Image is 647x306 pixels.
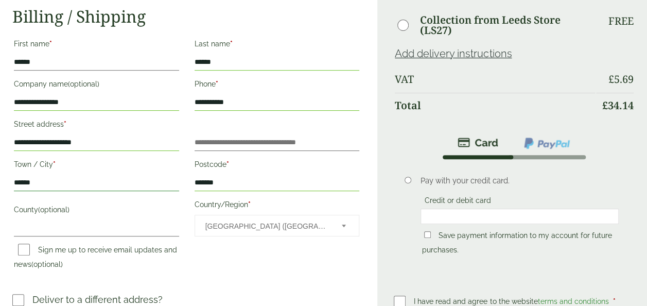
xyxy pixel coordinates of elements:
img: ppcp-gateway.png [523,137,571,150]
abbr: required [64,120,66,128]
span: I have read and agree to the website [414,297,610,305]
label: Company name [14,77,179,94]
abbr: required [216,80,218,88]
label: Sign me up to receive email updates and news [14,246,177,271]
label: Town / City [14,157,179,175]
label: First name [14,37,179,54]
label: Save payment information to my account for future purchases. [422,231,612,257]
span: (optional) [38,206,69,214]
a: terms and conditions [537,297,608,305]
abbr: required [230,40,233,48]
label: Collection from Leeds Store (LS27) [420,15,595,36]
input: Sign me up to receive email updates and news(optional) [18,244,30,256]
th: VAT [395,67,595,92]
label: Postcode [195,157,360,175]
span: £ [602,98,608,112]
label: County [14,202,179,220]
span: £ [608,72,614,86]
label: Credit or debit card [421,196,495,208]
span: Country/Region [195,215,360,236]
p: Pay with your credit card. [421,175,619,186]
label: Phone [195,77,360,94]
span: United Kingdom (UK) [205,215,328,237]
bdi: 5.69 [608,72,634,86]
h2: Billing / Shipping [12,7,361,26]
iframe: Secure card payment input frame [424,212,616,221]
img: stripe.png [458,137,498,149]
span: (optional) [68,80,99,88]
label: Street address [14,117,179,134]
abbr: required [53,160,56,168]
abbr: required [49,40,52,48]
label: Country/Region [195,197,360,215]
bdi: 34.14 [602,98,634,112]
label: Last name [195,37,360,54]
a: Add delivery instructions [395,47,512,60]
abbr: required [226,160,229,168]
span: (optional) [31,260,63,268]
th: Total [395,93,595,118]
abbr: required [248,200,251,209]
abbr: required [613,297,615,305]
p: Free [608,15,634,27]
